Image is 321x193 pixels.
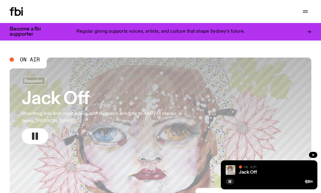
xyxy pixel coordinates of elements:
[244,165,256,169] span: On Air
[22,91,176,108] h3: Jack Off
[10,27,48,37] h3: Become a fbi supporter
[239,170,257,175] a: Jack Off
[76,29,245,34] p: Regular giving supports voices, artists, and culture that shape Sydney’s future.
[22,77,176,144] a: Jack OffUnwitting bits and class action with Sydney's antidote to AM/FM stereo types, [PERSON_NAME].
[24,78,43,83] span: Specialist
[20,57,40,62] span: On Air
[22,77,45,85] a: Specialist
[22,110,176,125] p: Unwitting bits and class action with Sydney's antidote to AM/FM stereo types, [PERSON_NAME].
[226,165,235,175] img: a dotty lady cuddling her cat amongst flowers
